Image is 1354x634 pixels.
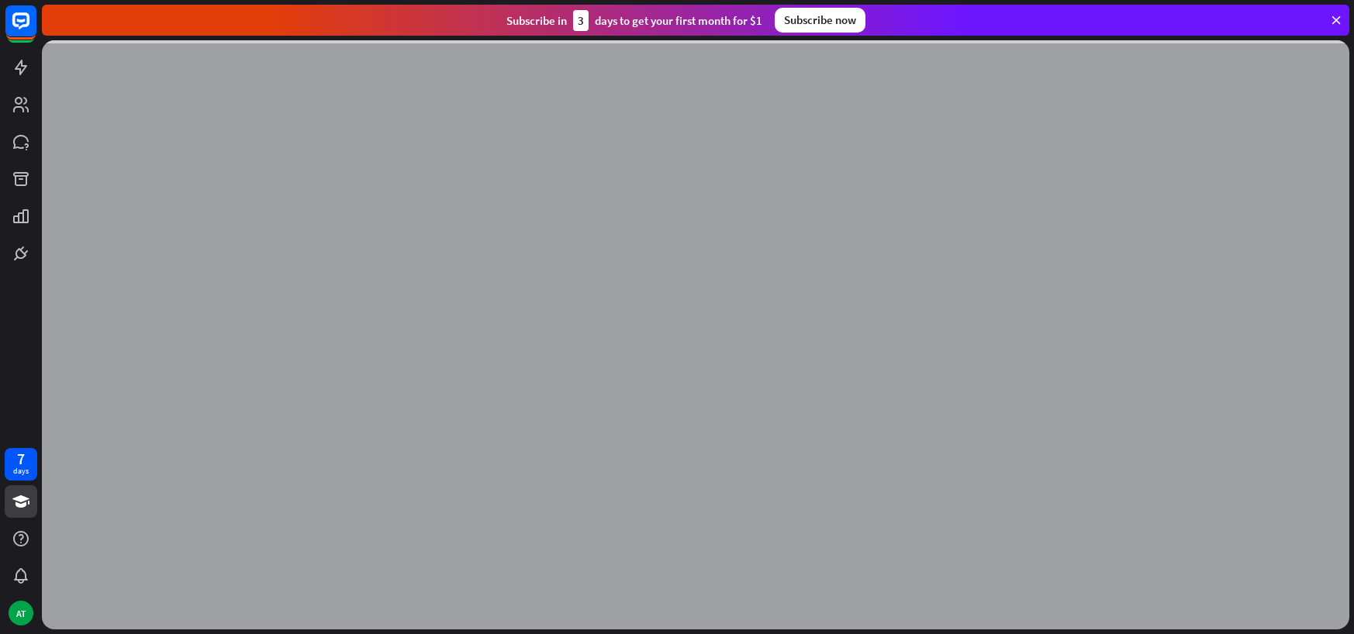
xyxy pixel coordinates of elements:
div: Subscribe in days to get your first month for $1 [506,10,762,31]
div: days [13,466,29,477]
div: AT [9,601,33,625]
div: Subscribe now [775,8,865,33]
div: 7 [17,452,25,466]
a: 7 days [5,448,37,481]
div: 3 [573,10,589,31]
